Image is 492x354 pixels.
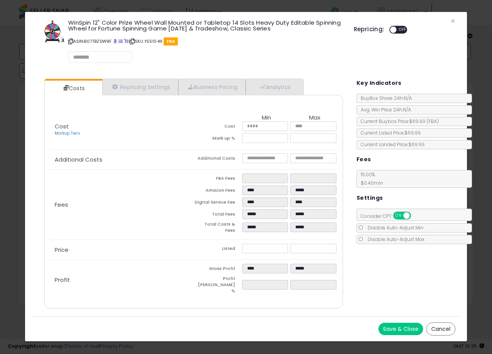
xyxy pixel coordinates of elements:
[49,123,194,137] p: Cost
[164,37,178,46] span: FBA
[194,174,242,185] td: FBA Fees
[394,212,403,219] span: ON
[42,20,65,43] img: 41GtbrlG4PL._SL60_.jpg
[357,95,412,101] span: BuyBox Share 24h: N/A
[194,264,242,276] td: Gross Profit
[124,38,128,44] a: Your listing only
[427,118,439,125] span: ( FBA )
[242,115,291,121] th: Min
[357,130,421,136] span: Current Listed Price: $69.99
[194,121,242,133] td: Cost
[49,157,194,163] p: Additional Costs
[49,277,194,283] p: Profit
[119,38,123,44] a: All offer listings
[357,141,425,148] span: Current Landed Price: $69.99
[357,180,383,186] span: $0.40 min
[68,35,342,47] p: ASIN: B07TBZDW8F | SKU: YES1049
[426,322,455,335] button: Cancel
[113,38,117,44] a: BuyBox page
[194,197,242,209] td: Digital Service Fee
[410,212,422,219] span: OFF
[356,193,383,203] h5: Settings
[354,26,385,32] h5: Repricing:
[194,185,242,197] td: Amazon Fees
[178,79,246,95] a: Business Pricing
[68,20,342,31] h3: WinSpin 12" Color Prize Wheel Wall Mounted or Tabletop 14 Slots Heavy Duty Editable Spinning Whee...
[194,153,242,165] td: Additional Costs
[364,224,423,231] span: Disable Auto-Adjust Min
[356,155,371,164] h5: Fees
[194,133,242,145] td: Mark up %
[357,106,411,113] span: Avg. Win Price 24h: N/A
[450,15,455,27] span: ×
[49,247,194,253] p: Price
[102,79,179,95] a: Repricing Settings
[290,115,339,121] th: Max
[356,78,402,88] h5: Key Indicators
[194,244,242,256] td: Listed
[378,323,423,335] button: Save & Close
[194,276,242,296] td: Profit [PERSON_NAME] %
[49,202,194,208] p: Fees
[246,79,303,95] a: Analytics
[194,209,242,221] td: Total Fees
[364,236,425,243] span: Disable Auto-Adjust Max
[55,130,80,136] a: Markup Tiers
[45,81,102,96] a: Costs
[357,171,383,186] span: 15.00 %
[357,213,421,219] span: Consider CPT:
[357,118,439,125] span: Current Buybox Price:
[397,27,409,33] span: OFF
[194,221,242,236] td: Total Costs & Fees
[409,118,439,125] span: $69.99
